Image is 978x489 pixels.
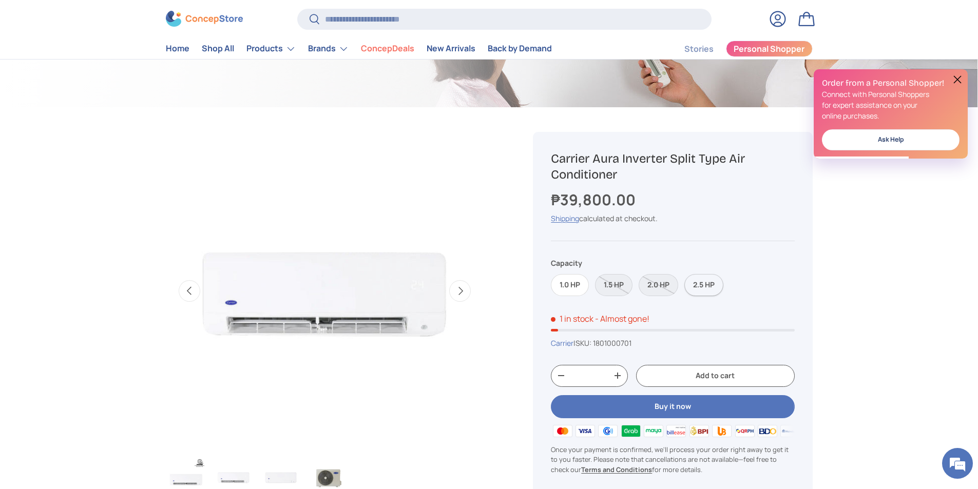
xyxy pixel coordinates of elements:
img: visa [574,423,597,439]
span: 1 in stock [551,313,593,324]
span: Personal Shopper [734,45,804,53]
button: Buy it now [551,395,794,418]
p: - Almost gone! [595,313,649,324]
a: Home [166,39,189,59]
button: Add to cart [636,365,794,387]
h1: Carrier Aura Inverter Split Type Air Conditioner [551,151,794,183]
h2: Order from a Personal Shopper! [822,77,960,89]
p: Once your payment is confirmed, we'll process your order right away to get it to you faster. Plea... [551,445,794,475]
a: Shop All [202,39,234,59]
img: ConcepStore [166,11,243,27]
img: grabpay [619,423,642,439]
nav: Primary [166,38,552,59]
label: Sold out [595,274,632,296]
div: calculated at checkout. [551,213,794,224]
nav: Secondary [660,38,813,59]
p: Connect with Personal Shoppers for expert assistance on your online purchases. [822,89,960,121]
img: bpi [688,423,711,439]
img: gcash [597,423,619,439]
img: master [551,423,573,439]
a: Carrier [551,338,573,348]
img: bdo [756,423,779,439]
a: Back by Demand [488,39,552,59]
a: New Arrivals [427,39,475,59]
legend: Capacity [551,258,582,268]
img: ubp [711,423,733,439]
a: Stories [684,39,714,59]
img: metrobank [779,423,801,439]
img: maya [642,423,665,439]
span: 1801000701 [593,338,631,348]
img: billease [665,423,687,439]
label: Sold out [639,274,678,296]
span: | [573,338,631,348]
strong: ₱39,800.00 [551,189,638,210]
a: ConcepDeals [361,39,414,59]
summary: Products [240,38,302,59]
img: qrph [733,423,756,439]
a: Personal Shopper [726,41,813,57]
span: SKU: [576,338,591,348]
a: Shipping [551,213,579,223]
a: Ask Help [822,129,960,150]
a: Terms and Conditions [581,465,652,474]
summary: Brands [302,38,355,59]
